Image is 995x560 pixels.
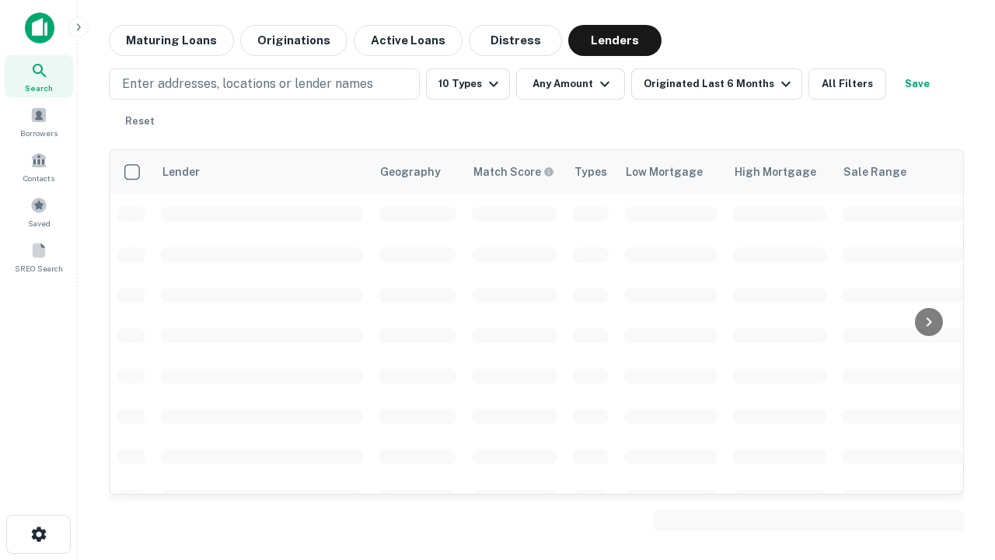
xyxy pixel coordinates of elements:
span: Search [25,82,53,94]
span: Saved [28,217,51,229]
div: Sale Range [843,163,906,181]
div: Low Mortgage [626,163,703,181]
th: High Mortgage [725,150,834,194]
button: Active Loans [354,25,463,56]
a: Borrowers [5,100,73,142]
th: Lender [153,150,371,194]
div: Types [574,163,607,181]
img: capitalize-icon.png [25,12,54,44]
a: Search [5,55,73,97]
span: SREO Search [15,262,63,275]
button: Distress [469,25,562,56]
div: Lender [162,163,200,181]
div: Geography [380,163,441,181]
h6: Match Score [473,163,551,180]
div: Capitalize uses an advanced AI algorithm to match your search with the best lender. The match sco... [473,163,554,180]
button: All Filters [808,68,886,100]
button: Lenders [568,25,662,56]
span: Contacts [23,172,54,184]
button: Enter addresses, locations or lender names [109,68,420,100]
a: Saved [5,191,73,233]
button: Save your search to get updates of matches that match your search criteria. [892,68,942,100]
span: Borrowers [20,127,58,139]
button: Originations [240,25,347,56]
a: SREO Search [5,236,73,278]
button: Originated Last 6 Months [631,68,802,100]
button: Maturing Loans [109,25,234,56]
button: Any Amount [516,68,625,100]
a: Contacts [5,145,73,187]
div: High Mortgage [735,163,816,181]
button: 10 Types [426,68,510,100]
th: Sale Range [834,150,974,194]
th: Low Mortgage [616,150,725,194]
button: Reset [115,106,165,137]
p: Enter addresses, locations or lender names [122,75,373,93]
th: Types [565,150,616,194]
iframe: Chat Widget [917,386,995,460]
th: Capitalize uses an advanced AI algorithm to match your search with the best lender. The match sco... [464,150,565,194]
th: Geography [371,150,464,194]
div: Originated Last 6 Months [644,75,795,93]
